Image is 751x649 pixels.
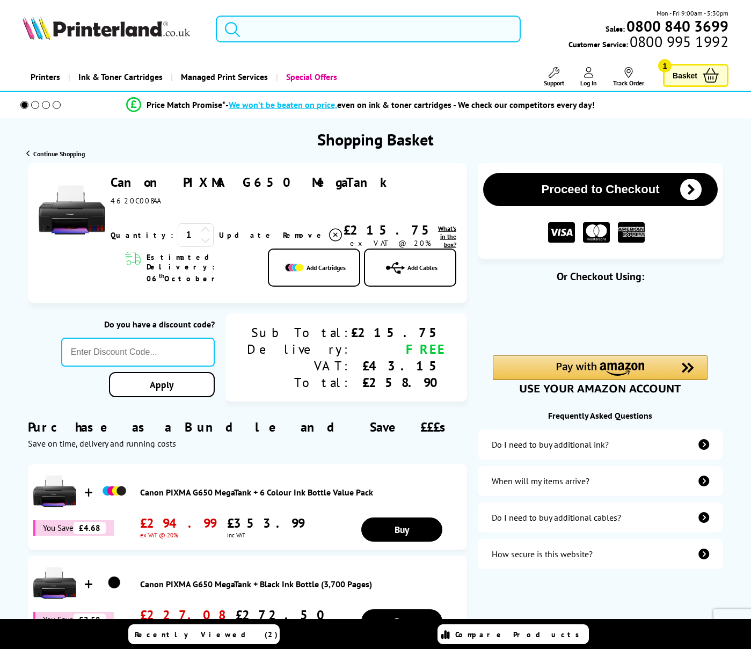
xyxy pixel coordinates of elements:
[673,68,697,83] span: Basket
[147,99,225,110] span: Price Match Promise*
[28,438,467,449] div: Save on time, delivery and running costs
[74,614,106,626] span: £2.58
[78,63,163,91] span: Ink & Toner Cartridges
[492,476,589,486] div: When will my items arrive?
[285,264,304,272] img: Add Cartridges
[478,269,723,283] div: Or Checkout Using:
[140,515,216,531] span: £294.99
[478,410,723,421] div: Frequently Asked Questions
[618,222,645,243] img: American Express
[61,338,215,367] input: Enter Discount Code...
[492,439,609,450] div: Do I need to buy additional ink?
[128,624,280,644] a: Recently Viewed (2)
[344,222,438,238] div: £215.75
[478,466,723,496] a: items-arrive
[438,224,456,249] a: lnk_inthebox
[478,429,723,460] a: additional-ink
[74,522,106,534] span: £4.68
[658,59,672,72] span: 1
[544,79,564,87] span: Support
[33,520,114,536] div: You Save
[227,515,304,531] span: £353.99
[492,512,621,523] div: Do I need to buy additional cables?
[111,230,173,240] span: Quantity:
[140,487,461,498] a: Canon PIXMA G650 MegaTank + 6 Colour Ink Bottle Value Pack
[219,230,274,240] a: Update
[229,99,337,110] span: We won’t be beaten on price,
[23,16,190,40] img: Printerland Logo
[568,37,728,49] span: Customer Service:
[111,196,161,206] span: 4620C008AA
[351,341,446,358] div: FREE
[236,607,332,623] span: £272.50
[580,79,597,87] span: Log In
[39,177,105,243] img: Canon PIXMA G650 MegaTank
[580,67,597,87] a: Log In
[483,173,718,206] button: Proceed to Checkout
[548,222,575,243] img: VISA
[247,374,351,391] div: Total:
[171,63,276,91] a: Managed Print Services
[407,264,438,272] span: Add Cables
[613,67,644,87] a: Track Order
[147,252,258,283] span: Estimated Delivery: 06 October
[109,372,215,397] a: Apply
[350,238,431,248] span: ex VAT @ 20%
[61,319,215,330] div: Do you have a discount code?
[351,358,446,374] div: £43.15
[33,562,76,604] img: Canon PIXMA G650 MegaTank + Black Ink Bottle (3,700 Pages)
[227,531,304,539] span: inc VAT
[663,64,728,87] a: Basket 1
[283,227,344,243] a: Delete item from your basket
[276,63,345,91] a: Special Offers
[23,63,68,91] a: Printers
[140,607,225,623] span: £227.08
[478,502,723,533] a: additional-cables
[225,99,595,110] div: - even on ink & toner cartridges - We check our competitors every day!
[657,8,728,18] span: Mon - Fri 9:00am - 5:30pm
[33,470,76,513] img: Canon PIXMA G650 MegaTank + 6 Colour Ink Bottle Value Pack
[307,264,346,272] span: Add Cartridges
[68,63,171,91] a: Ink & Toner Cartridges
[455,630,585,639] span: Compare Products
[606,24,625,34] span: Sales:
[140,531,216,539] span: ex VAT @ 20%
[492,549,593,559] div: How secure is this website?
[247,358,351,374] div: VAT:
[111,174,394,191] a: Canon PIXMA G650 MegaTank
[283,230,325,240] span: Remove
[351,324,446,341] div: £215.75
[438,224,456,249] span: What's in the box?
[493,301,708,325] iframe: PayPal
[33,150,85,158] span: Continue Shopping
[351,374,446,391] div: £258.90
[628,37,728,47] span: 0800 995 1992
[140,579,461,589] a: Canon PIXMA G650 MegaTank + Black Ink Bottle (3,700 Pages)
[361,609,442,633] a: Buy
[5,96,716,114] li: modal_Promise
[625,21,728,31] a: 0800 840 3699
[26,150,85,158] a: Continue Shopping
[135,630,278,639] span: Recently Viewed (2)
[247,341,351,358] div: Delivery:
[101,478,128,505] img: Canon PIXMA G650 MegaTank + 6 Colour Ink Bottle Value Pack
[583,222,610,243] img: MASTER CARD
[28,403,467,449] div: Purchase as a Bundle and Save £££s
[626,16,728,36] b: 0800 840 3699
[438,624,589,644] a: Compare Products
[101,570,128,596] img: Canon PIXMA G650 MegaTank + Black Ink Bottle (3,700 Pages)
[247,324,351,341] div: Sub Total:
[493,355,708,393] div: Amazon Pay - Use your Amazon account
[361,517,442,542] a: Buy
[544,67,564,87] a: Support
[23,16,202,42] a: Printerland Logo
[33,612,114,628] div: You Save
[317,129,434,150] h1: Shopping Basket
[159,272,164,280] sup: th
[478,539,723,569] a: secure-website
